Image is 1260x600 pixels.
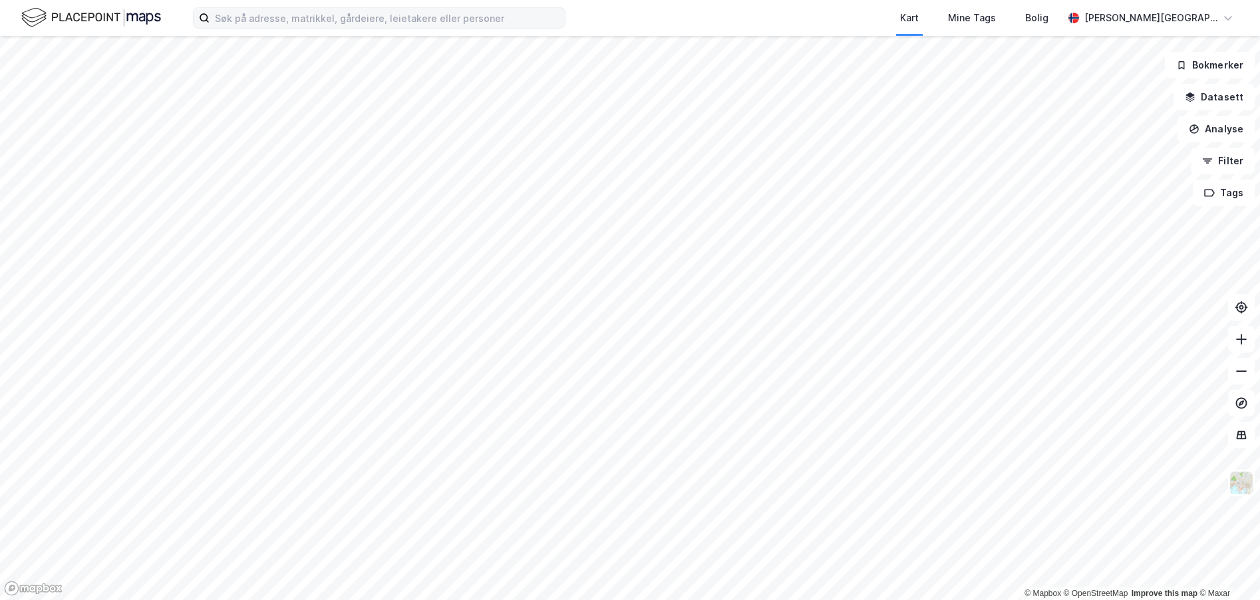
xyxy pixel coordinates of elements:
a: Improve this map [1132,589,1197,598]
div: Kontrollprogram for chat [1193,536,1260,600]
div: Kart [900,10,919,26]
button: Bokmerker [1165,52,1255,78]
iframe: Chat Widget [1193,536,1260,600]
a: OpenStreetMap [1064,589,1128,598]
button: Datasett [1174,84,1255,110]
div: Bolig [1025,10,1048,26]
button: Tags [1193,180,1255,206]
button: Filter [1191,148,1255,174]
div: Mine Tags [948,10,996,26]
div: [PERSON_NAME][GEOGRAPHIC_DATA] [1084,10,1217,26]
img: logo.f888ab2527a4732fd821a326f86c7f29.svg [21,6,161,29]
button: Analyse [1178,116,1255,142]
input: Søk på adresse, matrikkel, gårdeiere, leietakere eller personer [210,8,565,28]
a: Mapbox [1024,589,1061,598]
a: Mapbox homepage [4,581,63,596]
img: Z [1229,470,1254,496]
